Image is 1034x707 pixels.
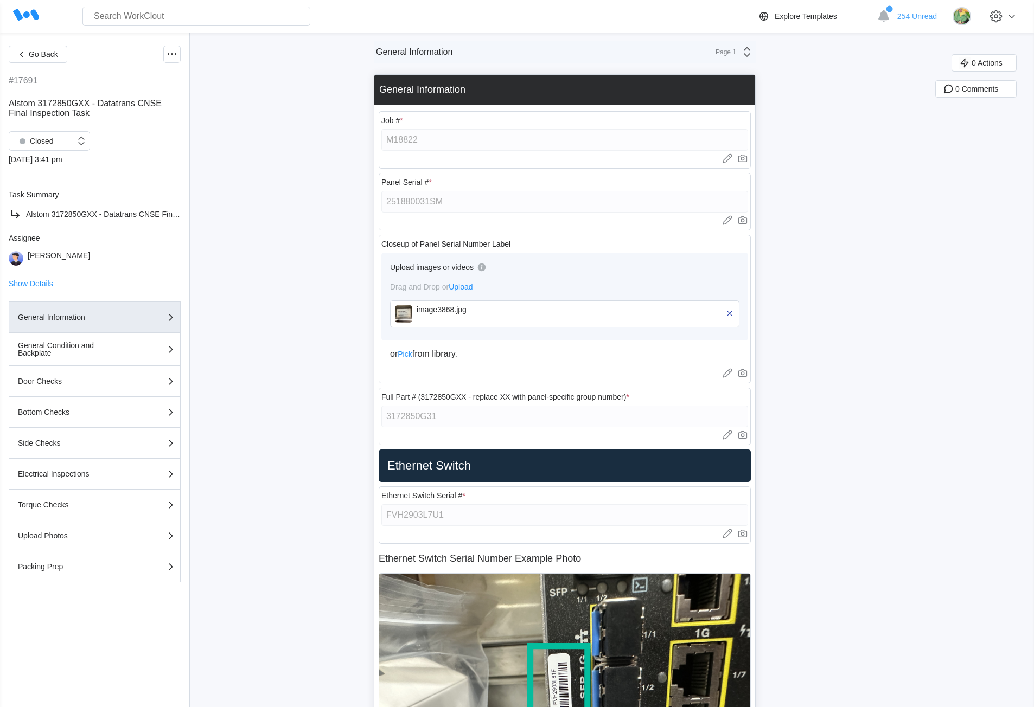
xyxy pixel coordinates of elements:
[449,282,473,291] span: Upload
[381,178,432,187] div: Panel Serial #
[381,393,629,401] div: Full Part # (3172850GXX - replace XX with panel-specific group number)
[757,10,872,23] a: Explore Templates
[381,504,748,526] input: Type here...
[9,490,181,520] button: Torque Checks
[9,251,23,266] img: user-5.png
[18,377,126,385] div: Door Checks
[9,280,53,287] button: Show Details
[376,47,452,57] div: General Information
[26,210,233,218] span: Alstom 3172850GXX - Datatrans CNSE Final Inspection Task
[9,366,181,397] button: Door Checks
[398,350,412,358] span: Pick
[381,116,403,125] div: Job #
[9,301,181,333] button: General Information
[390,263,474,272] div: Upload images or videos
[395,305,412,323] img: image3868.jpg
[9,76,37,86] div: #17691
[9,520,181,551] button: Upload Photos
[383,458,746,473] h2: Ethernet Switch
[18,470,126,478] div: Electrical Inspections
[9,46,67,63] button: Go Back
[82,7,310,26] input: Search WorkClout
[390,349,739,359] div: or from library.
[9,333,181,366] button: General Condition and Backplate
[417,305,541,314] div: image3868.jpg
[9,551,181,582] button: Packing Prep
[9,397,181,428] button: Bottom Checks
[28,251,90,266] div: [PERSON_NAME]
[955,85,998,93] span: 0 Comments
[18,532,126,539] div: Upload Photos
[18,408,126,416] div: Bottom Checks
[15,133,54,149] div: Closed
[29,50,58,58] span: Go Back
[9,190,181,199] div: Task Summary
[709,48,736,56] div: Page 1
[390,282,473,291] span: Drag and Drop or
[379,84,465,95] div: General Information
[381,406,748,427] input: Type here... (specific format required)
[381,491,465,500] div: Ethernet Switch Serial #
[381,191,748,213] input: Type here...
[18,439,126,447] div: Side Checks
[9,428,181,459] button: Side Checks
[9,155,181,164] div: [DATE] 3:41 pm
[952,54,1017,72] button: 0 Actions
[18,501,126,509] div: Torque Checks
[9,99,162,118] span: Alstom 3172850GXX - Datatrans CNSE Final Inspection Task
[9,234,181,242] div: Assignee
[972,59,1003,67] span: 0 Actions
[18,342,126,357] div: General Condition and Backplate
[18,563,126,570] div: Packing Prep
[381,129,748,151] input: Type here...
[379,548,751,569] p: Ethernet Switch Serial Number Example Photo
[935,80,1017,98] button: 0 Comments
[953,7,971,25] img: images.jpg
[381,240,510,248] div: Closeup of Panel Serial Number Label
[897,12,937,21] span: 254 Unread
[18,313,126,321] div: General Information
[9,459,181,490] button: Electrical Inspections
[9,208,181,221] a: Alstom 3172850GXX - Datatrans CNSE Final Inspection Task
[775,12,837,21] div: Explore Templates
